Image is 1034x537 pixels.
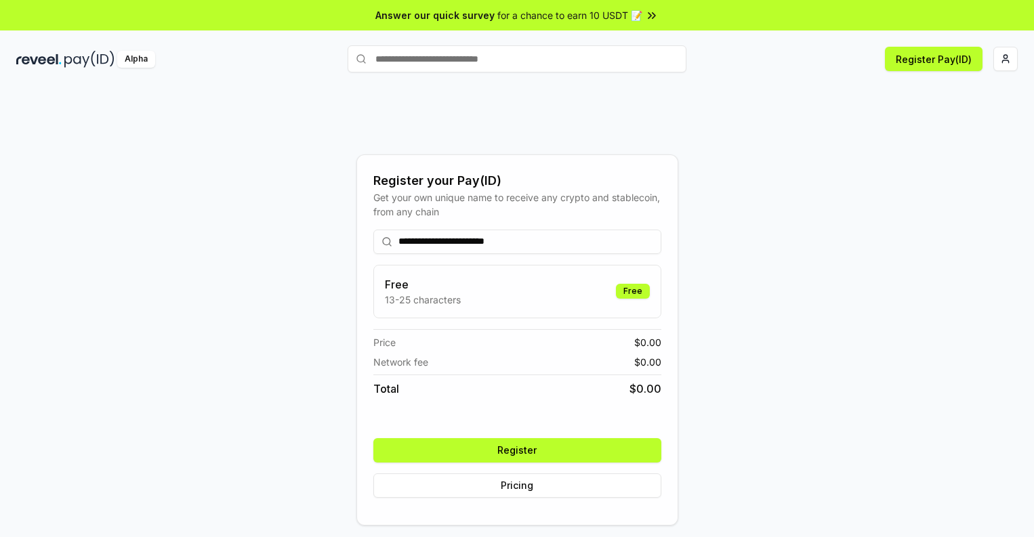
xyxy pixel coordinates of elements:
[64,51,115,68] img: pay_id
[373,190,661,219] div: Get your own unique name to receive any crypto and stablecoin, from any chain
[885,47,983,71] button: Register Pay(ID)
[16,51,62,68] img: reveel_dark
[375,8,495,22] span: Answer our quick survey
[373,381,399,397] span: Total
[634,355,661,369] span: $ 0.00
[373,438,661,463] button: Register
[497,8,642,22] span: for a chance to earn 10 USDT 📝
[117,51,155,68] div: Alpha
[385,276,461,293] h3: Free
[629,381,661,397] span: $ 0.00
[373,171,661,190] div: Register your Pay(ID)
[616,284,650,299] div: Free
[385,293,461,307] p: 13-25 characters
[634,335,661,349] span: $ 0.00
[373,355,428,369] span: Network fee
[373,473,661,498] button: Pricing
[373,335,396,349] span: Price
